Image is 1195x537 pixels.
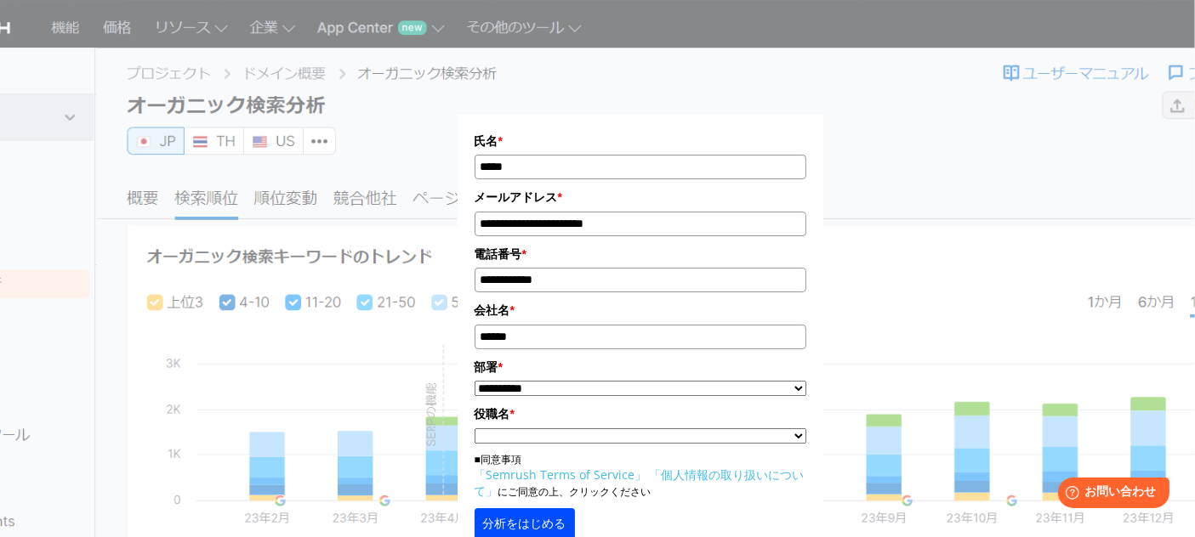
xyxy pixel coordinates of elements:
[1044,471,1176,518] iframe: Help widget launcher
[475,466,647,483] a: 「Semrush Terms of Service」
[475,132,806,150] label: 氏名
[475,466,805,499] a: 「個人情報の取り扱いについて」
[475,358,806,376] label: 部署
[475,188,806,206] label: メールアドレス
[475,301,806,319] label: 会社名
[475,404,806,423] label: 役職名
[475,452,806,500] p: ■同意事項 にご同意の上、クリックください
[475,245,806,263] label: 電話番号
